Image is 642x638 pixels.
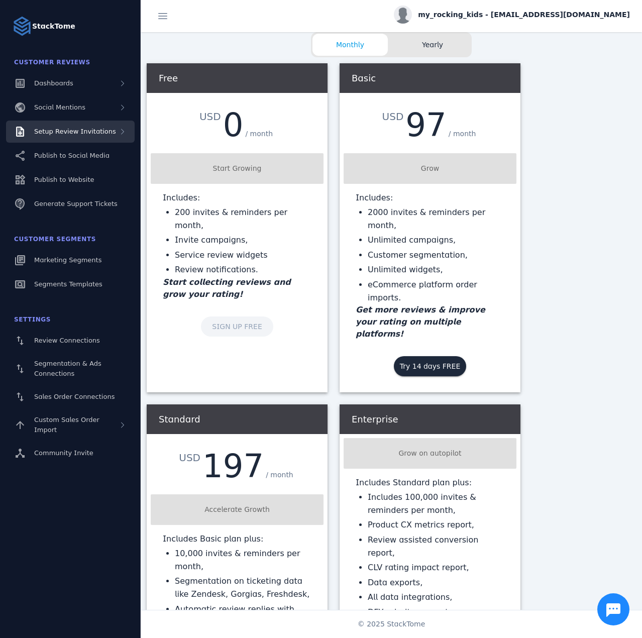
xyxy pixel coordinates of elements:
li: Segmentation on ticketing data like Zendesk, Gorgias, Freshdesk, [175,575,311,600]
a: Review Connections [6,330,135,352]
a: Publish to Social Media [6,145,135,167]
li: Unlimited widgets, [368,263,504,276]
li: 2000 invites & reminders per month, [368,206,504,232]
span: Publish to Social Media [34,152,110,159]
a: Community Invite [6,442,135,464]
button: Try 14 days FREE [394,356,466,376]
div: / month [264,468,295,482]
span: Social Mentions [34,103,85,111]
li: Customer segmentation, [368,249,504,262]
span: Review Connections [34,337,100,344]
span: Yearly [395,40,470,50]
span: Dashboards [34,79,73,87]
li: DFY priority support. [368,606,504,619]
span: Try 14 days FREE [400,363,461,370]
span: Segments Templates [34,280,102,288]
span: Enterprise [352,414,398,424]
div: USD [179,450,202,465]
li: Service review widgets [175,249,311,262]
em: Start collecting reviews and grow your rating! [163,277,291,299]
span: Generate Support Tickets [34,200,118,207]
div: 197 [202,450,264,482]
p: Includes Standard plan plus: [356,477,504,489]
a: Segments Templates [6,273,135,295]
span: my_rocking_kids - [EMAIL_ADDRESS][DOMAIN_NAME] [418,10,630,20]
span: Customer Reviews [14,59,90,66]
a: Sales Order Connections [6,386,135,408]
div: / month [447,127,478,141]
div: Grow [348,163,512,174]
li: Automatic review replies with ChatGPT AI, [175,603,311,628]
span: Segmentation & Ads Connections [34,360,101,377]
div: USD [199,109,223,124]
li: Invite campaigns, [175,234,311,247]
li: 200 invites & reminders per month, [175,206,311,232]
span: Sales Order Connections [34,393,115,400]
span: Customer Segments [14,236,96,243]
img: Logo image [12,16,32,36]
div: 97 [405,109,446,141]
li: CLV rating impact report, [368,561,504,574]
span: © 2025 StackTome [358,619,425,629]
span: Free [159,73,178,83]
span: Marketing Segments [34,256,101,264]
a: Marketing Segments [6,249,135,271]
div: Grow on autopilot [348,448,512,459]
li: Data exports, [368,576,504,589]
li: 10,000 invites & reminders per month, [175,547,311,573]
div: Accelerate Growth [155,504,319,515]
div: Start Growing [155,163,319,174]
span: Settings [14,316,51,323]
button: my_rocking_kids - [EMAIL_ADDRESS][DOMAIN_NAME] [394,6,630,24]
div: / month [243,127,275,141]
div: 0 [223,109,244,141]
li: Includes 100,000 invites & reminders per month, [368,491,504,516]
a: Segmentation & Ads Connections [6,354,135,384]
p: Includes: [163,192,311,204]
a: Publish to Website [6,169,135,191]
p: Includes: [356,192,504,204]
p: Includes Basic plan plus: [163,533,311,545]
span: Custom Sales Order Import [34,416,99,434]
img: profile.jpg [394,6,412,24]
a: Generate Support Tickets [6,193,135,215]
em: Get more reviews & improve your rating on multiple platforms! [356,305,485,339]
span: Monthly [312,40,388,50]
strong: StackTome [32,21,75,32]
li: eCommerce platform order imports. [368,278,504,304]
span: Basic [352,73,376,83]
span: Publish to Website [34,176,94,183]
li: All data integrations, [368,591,504,604]
span: Community Invite [34,449,93,457]
li: Product CX metrics report, [368,518,504,531]
span: Setup Review Invitations [34,128,116,135]
div: USD [382,109,406,124]
li: Unlimited campaigns, [368,234,504,247]
li: Review notifications. [175,263,311,276]
span: Standard [159,414,200,424]
li: Review assisted conversion report, [368,534,504,559]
